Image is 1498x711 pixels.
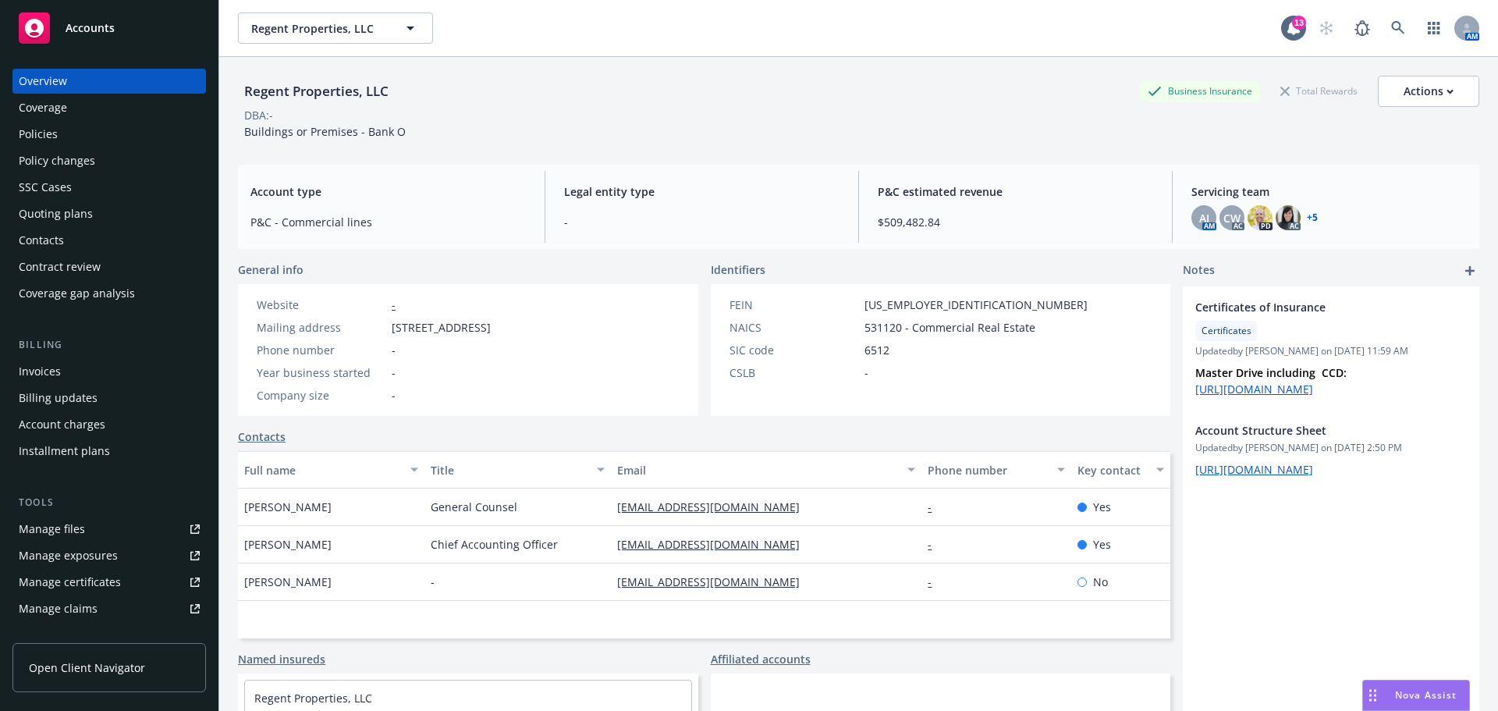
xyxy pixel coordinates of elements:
span: [PERSON_NAME] [244,574,332,590]
div: CSLB [729,364,858,381]
div: Billing [12,337,206,353]
div: Manage BORs [19,623,92,648]
span: Buildings or Premises - Bank O [244,124,406,139]
div: Manage certificates [19,570,121,595]
span: Yes [1093,536,1111,553]
span: Certificates of Insurance [1195,299,1426,315]
span: Identifiers [711,261,765,278]
div: Policy changes [19,148,95,173]
div: Manage exposures [19,543,118,568]
a: - [392,297,396,312]
div: Key contact [1077,462,1147,478]
a: Account charges [12,412,206,437]
span: Nova Assist [1395,688,1457,702]
a: Manage files [12,517,206,542]
div: Year business started [257,364,385,381]
span: Yes [1093,499,1111,515]
span: P&C estimated revenue [878,183,1153,200]
span: Legal entity type [564,183,840,200]
a: Policy changes [12,148,206,173]
span: $509,482.84 [878,214,1153,230]
a: add [1461,261,1479,280]
span: General Counsel [431,499,517,515]
span: CW [1223,210,1241,226]
div: Total Rewards [1273,81,1365,101]
div: Quoting plans [19,201,93,226]
span: - [864,364,868,381]
span: P&C - Commercial lines [250,214,526,230]
div: Manage claims [19,596,98,621]
div: Full name [244,462,401,478]
div: Manage files [19,517,85,542]
a: Billing updates [12,386,206,411]
a: Regent Properties, LLC [254,691,372,706]
a: +5 [1307,213,1318,222]
a: - [928,499,944,514]
button: Actions [1378,76,1479,107]
span: [STREET_ADDRESS] [392,319,491,336]
span: Accounts [66,22,115,34]
strong: Master Drive including CCD: [1195,365,1347,380]
a: Manage certificates [12,570,206,595]
div: Drag to move [1363,681,1383,710]
a: SSC Cases [12,175,206,200]
a: [URL][DOMAIN_NAME] [1195,462,1313,477]
a: [EMAIL_ADDRESS][DOMAIN_NAME] [617,574,812,589]
span: - [392,364,396,381]
div: Billing updates [19,386,98,411]
span: - [431,574,435,590]
a: Contract review [12,254,206,279]
a: Installment plans [12,439,206,464]
span: [PERSON_NAME] [244,536,332,553]
div: FEIN [729,297,858,313]
span: Servicing team [1191,183,1467,200]
a: Policies [12,122,206,147]
a: Overview [12,69,206,94]
div: Coverage [19,95,67,120]
a: Quoting plans [12,201,206,226]
div: SIC code [729,342,858,358]
button: Full name [238,451,424,489]
a: Coverage gap analysis [12,281,206,306]
span: [US_EMPLOYER_IDENTIFICATION_NUMBER] [864,297,1088,313]
div: Account Structure SheetUpdatedby [PERSON_NAME] on [DATE] 2:50 PM[URL][DOMAIN_NAME] [1183,410,1479,490]
div: SSC Cases [19,175,72,200]
img: photo [1276,205,1301,230]
a: Switch app [1418,12,1450,44]
div: Mailing address [257,319,385,336]
a: - [928,537,944,552]
span: No [1093,574,1108,590]
div: Tools [12,495,206,510]
a: Affiliated accounts [711,651,811,667]
span: - [392,387,396,403]
a: Report a Bug [1347,12,1378,44]
button: Key contact [1071,451,1170,489]
div: Regent Properties, LLC [238,81,395,101]
span: - [564,214,840,230]
span: AJ [1199,210,1209,226]
span: [PERSON_NAME] [244,499,332,515]
div: Contract review [19,254,101,279]
div: Email [617,462,898,478]
a: [EMAIL_ADDRESS][DOMAIN_NAME] [617,537,812,552]
span: Open Client Navigator [29,659,145,676]
div: DBA: - [244,107,273,123]
div: Title [431,462,587,478]
div: Installment plans [19,439,110,464]
button: Title [424,451,611,489]
div: 13 [1292,16,1306,30]
a: Accounts [12,6,206,50]
a: - [928,574,944,589]
span: Certificates [1202,324,1251,338]
div: Overview [19,69,67,94]
a: Manage claims [12,596,206,621]
div: Policies [19,122,58,147]
a: Manage BORs [12,623,206,648]
div: Contacts [19,228,64,253]
a: Manage exposures [12,543,206,568]
img: photo [1248,205,1273,230]
a: Coverage [12,95,206,120]
span: - [392,342,396,358]
div: Account charges [19,412,105,437]
button: Phone number [921,451,1070,489]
